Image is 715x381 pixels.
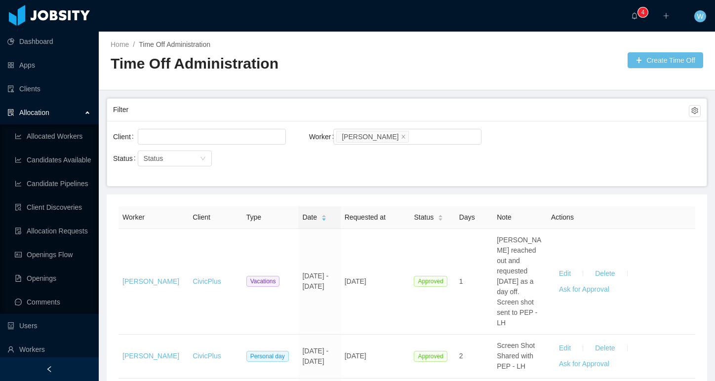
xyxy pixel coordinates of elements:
[15,174,91,193] a: icon: line-chartCandidate Pipelines
[638,7,648,17] sup: 4
[438,213,443,216] i: icon: caret-up
[438,217,443,220] i: icon: caret-down
[7,316,91,336] a: icon: robotUsers
[113,154,140,162] label: Status
[139,40,210,48] a: Time Off Administration
[437,213,443,220] div: Sort
[7,109,14,116] i: icon: solution
[113,101,689,119] div: Filter
[15,150,91,170] a: icon: line-chartCandidates Available
[122,277,179,285] a: [PERSON_NAME]
[414,212,434,223] span: Status
[15,268,91,288] a: icon: file-textOpenings
[551,281,617,297] button: Ask for Approval
[336,131,409,143] li: Joeumar Souza
[111,40,129,48] a: Home
[302,347,328,365] span: [DATE] - [DATE]
[641,7,645,17] p: 4
[497,213,512,221] span: Note
[246,276,280,287] span: Vacations
[321,213,327,220] div: Sort
[459,352,463,360] span: 2
[663,12,670,19] i: icon: plus
[628,52,703,68] button: icon: plusCreate Time Off
[7,340,91,359] a: icon: userWorkers
[122,352,179,360] a: [PERSON_NAME]
[342,131,398,142] div: [PERSON_NAME]
[246,213,261,221] span: Type
[15,221,91,241] a: icon: file-doneAllocation Requests
[193,277,221,285] a: CivicPlus
[122,213,145,221] span: Worker
[15,245,91,265] a: icon: idcardOpenings Flow
[246,351,289,362] span: Personal day
[587,341,623,356] button: Delete
[193,352,221,360] a: CivicPlus
[459,277,463,285] span: 1
[15,197,91,217] a: icon: file-searchClient Discoveries
[141,131,146,143] input: Client
[497,236,541,327] span: [PERSON_NAME] reached out and requested [DATE] as a day off. Screen shot sent to PEP - LH
[7,55,91,75] a: icon: appstoreApps
[7,79,91,99] a: icon: auditClients
[302,272,328,290] span: [DATE] - [DATE]
[133,40,135,48] span: /
[19,109,49,116] span: Allocation
[411,131,416,143] input: Worker
[414,351,447,362] span: Approved
[345,213,386,221] span: Requested at
[414,276,447,287] span: Approved
[689,105,701,117] button: icon: setting
[144,154,163,162] span: Status
[309,133,338,141] label: Worker
[193,213,210,221] span: Client
[697,10,703,22] span: W
[345,277,366,285] span: [DATE]
[401,134,406,140] i: icon: close
[459,213,475,221] span: Days
[111,54,407,74] h2: Time Off Administration
[551,341,579,356] button: Edit
[587,266,623,281] button: Delete
[15,292,91,312] a: icon: messageComments
[7,32,91,51] a: icon: pie-chartDashboard
[302,212,317,223] span: Date
[113,133,138,141] label: Client
[321,217,327,220] i: icon: caret-down
[497,342,535,370] span: Screen Shot Shared with PEP - LH
[551,213,574,221] span: Actions
[15,126,91,146] a: icon: line-chartAllocated Workers
[200,155,206,162] i: icon: down
[551,266,579,281] button: Edit
[551,356,617,372] button: Ask for Approval
[321,213,327,216] i: icon: caret-up
[345,352,366,360] span: [DATE]
[631,12,638,19] i: icon: bell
